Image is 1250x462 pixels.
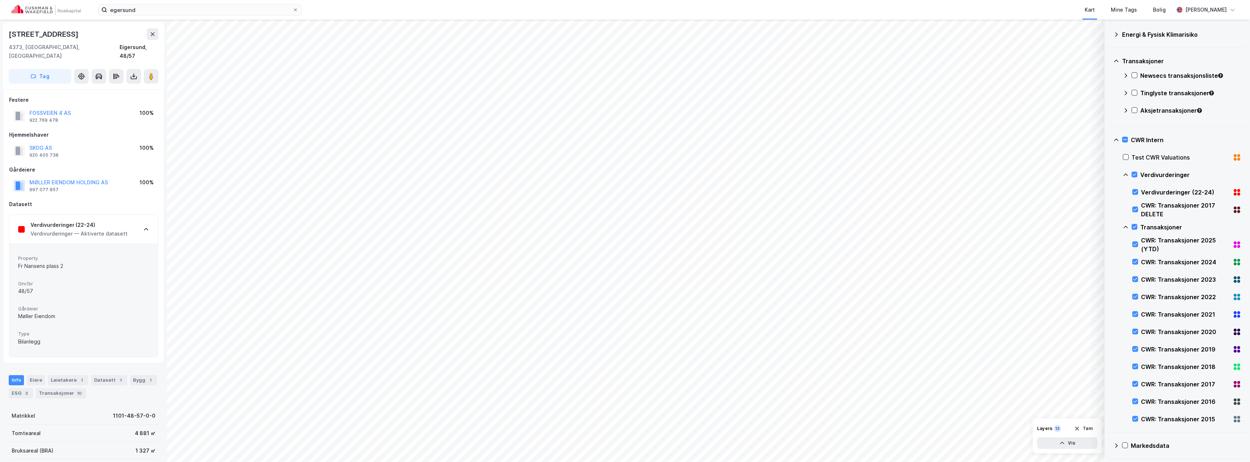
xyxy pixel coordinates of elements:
div: 920 405 738 [29,152,59,158]
div: CWR: Transaksjoner 2022 [1141,293,1230,301]
div: Datasett [91,375,127,385]
div: CWR: Transaksjoner 2019 [1141,345,1230,354]
div: Bygg [130,375,157,385]
span: Property [18,255,149,261]
div: Aksjetransaksjoner [1140,106,1241,115]
div: Newsecs transaksjonsliste [1140,71,1241,80]
div: 997 077 857 [29,187,59,193]
div: Info [9,375,24,385]
div: 13 [1054,425,1061,432]
div: Tooltip anchor [1208,90,1215,96]
div: Verdivurderinger [1140,170,1241,179]
div: Tinglyste transaksjoner [1140,89,1241,97]
div: Mine Tags [1111,5,1137,14]
div: Verdivurderinger — Aktiverte datasett [31,229,128,238]
div: CWR: Transaksjoner 2025 (YTD) [1141,236,1230,253]
div: Transaksjoner [1140,223,1241,232]
div: 1 [117,377,124,384]
div: CWR: Transaksjoner 2015 [1141,415,1230,423]
div: Energi & Fysisk Klimarisiko [1122,30,1241,39]
div: CWR Intern [1131,136,1241,144]
div: CWR: Transaksjoner 2023 [1141,275,1230,284]
div: Bruksareal (BRA) [12,446,53,455]
div: 100% [140,178,154,187]
div: Bilanlegg [18,337,149,346]
img: cushman-wakefield-realkapital-logo.202ea83816669bd177139c58696a8fa1.svg [12,5,81,15]
button: Tøm [1069,423,1097,434]
div: Leietakere [48,375,88,385]
div: 4 881 ㎡ [135,429,156,438]
div: Tomteareal [12,429,41,438]
div: 100% [140,109,154,117]
div: 4373, [GEOGRAPHIC_DATA], [GEOGRAPHIC_DATA] [9,43,120,60]
button: Vis [1037,437,1097,449]
div: CWR: Transaksjoner 2021 [1141,310,1230,319]
div: CWR: Transaksjoner 2017 [1141,380,1230,389]
div: 48/57 [18,287,149,296]
div: 100% [140,144,154,152]
div: 1 [147,377,154,384]
div: [STREET_ADDRESS] [9,28,80,40]
div: Møller Eiendom [18,312,149,321]
div: Eiere [27,375,45,385]
div: 1 327 ㎡ [136,446,156,455]
div: Eigersund, 48/57 [120,43,158,60]
div: Transaksjoner [1122,57,1241,65]
div: Matrikkel [12,411,35,420]
input: Søk på adresse, matrikkel, gårdeiere, leietakere eller personer [107,4,293,15]
div: Kart [1085,5,1095,14]
div: Markedsdata [1131,441,1241,450]
div: Hjemmelshaver [9,130,158,139]
div: Fr Nansens plass 2 [18,262,149,270]
span: Type [18,331,149,337]
div: Bolig [1153,5,1166,14]
div: ESG [9,388,33,398]
div: CWR: Transaksjoner 2016 [1141,397,1230,406]
div: 3 [23,390,30,397]
div: 1101-48-57-0-0 [113,411,156,420]
iframe: Chat Widget [1214,427,1250,462]
div: CWR: Transaksjoner 2020 [1141,328,1230,336]
button: Tag [9,69,71,84]
div: Verdivurderinger (22-24) [31,221,128,229]
div: Kontrollprogram for chat [1214,427,1250,462]
div: Gårdeiere [9,165,158,174]
div: Tooltip anchor [1217,72,1224,79]
div: [PERSON_NAME] [1185,5,1227,14]
div: Verdivurderinger (22-24) [1141,188,1230,197]
div: Tooltip anchor [1196,107,1203,114]
div: Layers [1037,426,1052,431]
div: Datasett [9,200,158,209]
div: CWR: Transaksjoner 2018 [1141,362,1230,371]
div: 1 [78,377,85,384]
div: Festere [9,96,158,104]
div: CWR: Transaksjoner 2024 [1141,258,1230,266]
div: 10 [76,390,83,397]
div: CWR: Transaksjoner 2017 DELETE [1141,201,1230,218]
div: Transaksjoner [36,388,86,398]
span: Gårdeier [18,306,149,312]
span: Gnr/br [18,281,149,287]
div: Test CWR Valuations [1132,153,1230,162]
div: 922 769 478 [29,117,58,123]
